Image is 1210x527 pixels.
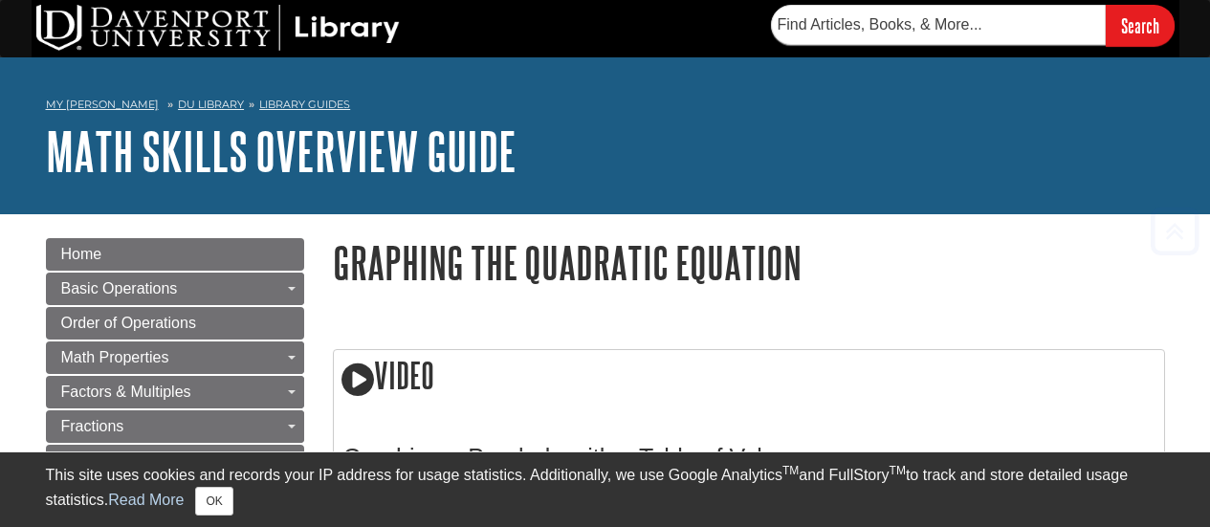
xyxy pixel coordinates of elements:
span: Factors & Multiples [61,384,191,400]
a: My [PERSON_NAME] [46,97,159,113]
h1: Graphing the Quadratic Equation [333,238,1165,287]
sup: TM [890,464,906,477]
span: Basic Operations [61,280,178,296]
span: Order of Operations [61,315,196,331]
a: Back to Top [1144,218,1205,244]
span: Fractions [61,418,124,434]
nav: breadcrumb [46,92,1165,122]
a: Read More [108,492,184,508]
img: DU Library [36,5,400,51]
a: DU Library [178,98,244,111]
form: Searches DU Library's articles, books, and more [771,5,1175,46]
sup: TM [782,464,799,477]
a: Factors & Multiples [46,376,304,408]
span: Math Properties [61,349,169,365]
span: Home [61,246,102,262]
input: Search [1106,5,1175,46]
h3: Graphing a Parabola with a Table of Values [343,444,1155,472]
input: Find Articles, Books, & More... [771,5,1106,45]
div: This site uses cookies and records your IP address for usage statistics. Additionally, we use Goo... [46,464,1165,516]
h2: Video [334,350,1164,405]
a: Math Properties [46,341,304,374]
a: Home [46,238,304,271]
a: Basic Operations [46,273,304,305]
a: Order of Operations [46,307,304,340]
button: Close [195,487,232,516]
a: Math Skills Overview Guide [46,121,517,181]
a: Library Guides [259,98,350,111]
a: Decimals [46,445,304,477]
a: Fractions [46,410,304,443]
